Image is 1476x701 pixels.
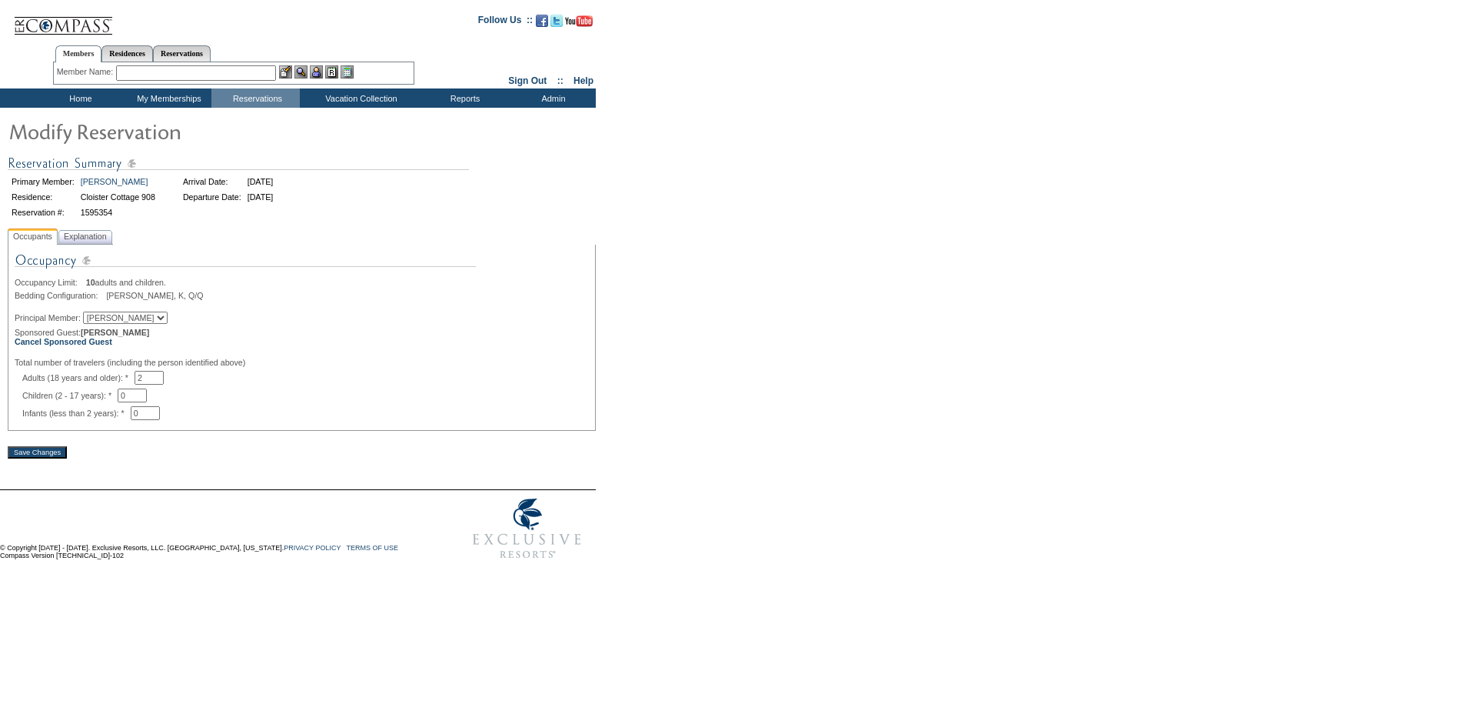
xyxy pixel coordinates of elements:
[15,251,476,278] img: Occupancy
[86,278,95,287] span: 10
[15,337,112,346] a: Cancel Sponsored Guest
[123,88,211,108] td: My Memberships
[458,490,596,567] img: Exclusive Resorts
[10,229,55,245] span: Occupants
[9,175,77,189] td: Primary Member:
[565,19,593,28] a: Subscribe to our YouTube Channel
[507,88,596,108] td: Admin
[57,65,116,78] div: Member Name:
[310,65,323,78] img: Impersonate
[15,278,84,287] span: Occupancy Limit:
[573,75,593,86] a: Help
[245,175,276,189] td: [DATE]
[181,175,244,189] td: Arrival Date:
[550,19,563,28] a: Follow us on Twitter
[15,291,104,300] span: Bedding Configuration:
[347,544,399,552] a: TERMS OF USE
[153,45,211,62] a: Reservations
[22,391,118,400] span: Children (2 - 17 years): *
[15,313,81,322] span: Principal Member:
[565,15,593,27] img: Subscribe to our YouTube Channel
[550,15,563,27] img: Follow us on Twitter
[22,373,135,382] span: Adults (18 years and older): *
[284,544,341,552] a: PRIVACY POLICY
[13,4,113,35] img: Compass Home
[8,115,315,146] img: Modify Reservation
[300,88,419,108] td: Vacation Collection
[61,229,110,245] span: Explanation
[181,190,244,204] td: Departure Date:
[245,190,276,204] td: [DATE]
[9,205,77,219] td: Reservation #:
[557,75,563,86] span: ::
[81,328,149,337] span: [PERSON_NAME]
[294,65,307,78] img: View
[81,177,148,186] a: [PERSON_NAME]
[279,65,292,78] img: b_edit.gif
[325,65,338,78] img: Reservations
[15,358,589,367] div: Total number of travelers (including the person identified above)
[536,19,548,28] a: Become our fan on Facebook
[211,88,300,108] td: Reservations
[15,328,589,346] div: Sponsored Guest:
[9,190,77,204] td: Residence:
[478,13,533,32] td: Follow Us ::
[419,88,507,108] td: Reports
[8,154,469,173] img: Reservation Summary
[78,190,158,204] td: Cloister Cottage 908
[8,446,67,459] input: Save Changes
[55,45,102,62] a: Members
[15,278,589,287] div: adults and children.
[341,65,354,78] img: b_calculator.gif
[508,75,547,86] a: Sign Out
[78,205,158,219] td: 1595354
[101,45,153,62] a: Residences
[35,88,123,108] td: Home
[22,409,131,418] span: Infants (less than 2 years): *
[536,15,548,27] img: Become our fan on Facebook
[106,291,203,300] span: [PERSON_NAME], K, Q/Q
